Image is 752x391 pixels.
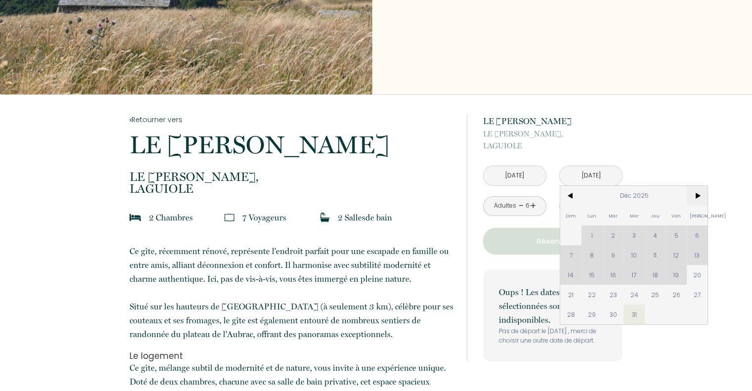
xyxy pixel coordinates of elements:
span: LE [PERSON_NAME], [483,128,622,140]
p: LE [PERSON_NAME] [483,114,622,128]
p: 2 Salle de bain [338,211,392,224]
span: s [362,213,365,222]
h3: Le logement [130,351,454,361]
a: + [530,198,536,214]
button: Réserver [483,228,622,255]
p: 7 Voyageur [242,211,286,224]
span: 22 [581,285,603,304]
input: Arrivée [484,166,546,185]
div: 6 [525,201,530,211]
span: Jeu [645,206,666,225]
p: Pas de départ le [DATE] , merci de choisir une autre date de départ. [499,327,607,346]
span: Déc 2025 [581,186,687,206]
p: LAGUIOLE [130,171,454,195]
span: 26 [665,285,687,304]
span: 31 [623,304,645,324]
span: < [560,186,581,206]
span: Ce gîte, récemment rénové, représente l'endroit parfait pour une escapade en famille ou entre ami... [130,246,453,339]
a: - [519,198,524,214]
span: 29 [581,304,603,324]
span: Mar [603,206,624,225]
span: 21 [560,285,581,304]
span: 27 [687,285,708,304]
span: s [283,213,286,222]
p: 2 Chambre [149,211,193,224]
p: LAGUIOLE [483,128,622,152]
span: 25 [645,285,666,304]
span: Ven [665,206,687,225]
input: Départ [560,166,622,185]
div: Adultes [493,201,516,211]
span: 24 [623,285,645,304]
span: s [189,213,193,222]
span: LE [PERSON_NAME], [130,171,454,183]
span: 23 [603,285,624,304]
a: Retourner vers [130,114,454,125]
p: Oups ! Les dates sélectionnées sont indisponibles. [499,285,607,327]
span: Lun [581,206,603,225]
span: 20 [687,265,708,285]
span: [PERSON_NAME] [687,206,708,225]
img: guests [224,213,234,222]
span: 28 [560,304,581,324]
span: > [687,186,708,206]
span: Dim [560,206,581,225]
span: Mer [623,206,645,225]
p: Réserver [487,235,619,247]
p: LE [PERSON_NAME] [130,132,454,157]
span: 30 [603,304,624,324]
